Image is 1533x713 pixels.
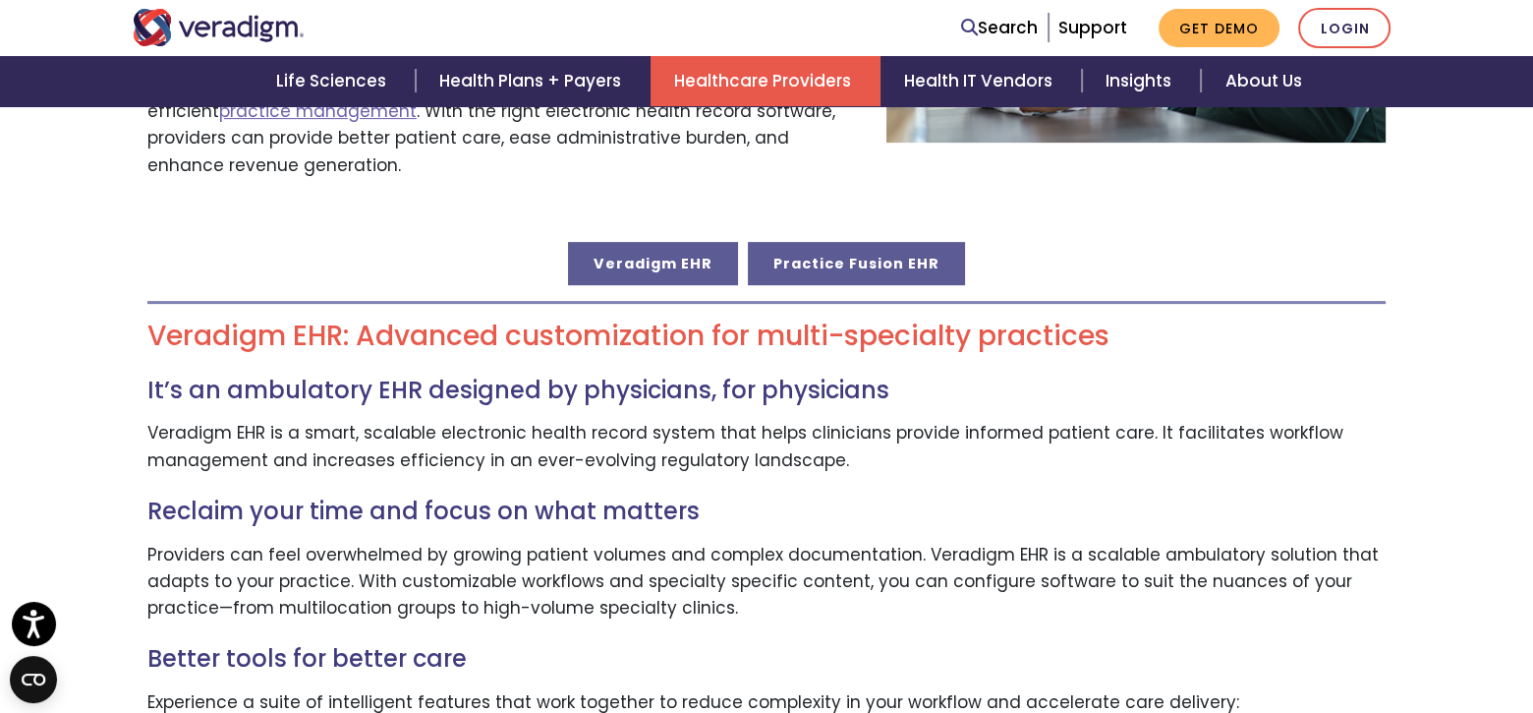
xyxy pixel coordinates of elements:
[1201,56,1325,106] a: About Us
[219,99,417,123] a: practice management
[147,72,857,179] p: Both solutions reduce workflow complexity, improve care quality, and support efficient . With the...
[133,9,305,46] img: Veradigm logo
[961,15,1038,41] a: Search
[1159,9,1279,47] a: Get Demo
[147,377,1386,405] h3: It’s an ambulatory EHR designed by physicians, for physicians
[880,56,1082,106] a: Health IT Vendors
[147,498,1386,526] h3: Reclaim your time and focus on what matters
[568,242,738,285] a: Veradigm EHR
[1435,615,1509,689] iframe: Drift Chat Widget
[10,656,57,703] button: Open CMP widget
[253,56,416,106] a: Life Sciences
[416,56,651,106] a: Health Plans + Payers
[147,542,1386,623] p: Providers can feel overwhelmed by growing patient volumes and complex documentation. Veradigm EHR...
[1058,16,1127,39] a: Support
[147,320,1386,353] h2: Veradigm EHR: Advanced customization for multi-specialty practices
[1298,8,1391,48] a: Login
[651,56,880,106] a: Healthcare Providers
[147,420,1386,473] p: Veradigm EHR is a smart, scalable electronic health record system that helps clinicians provide i...
[748,242,965,285] a: Practice Fusion EHR
[1082,56,1201,106] a: Insights
[147,645,1386,674] h3: Better tools for better care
